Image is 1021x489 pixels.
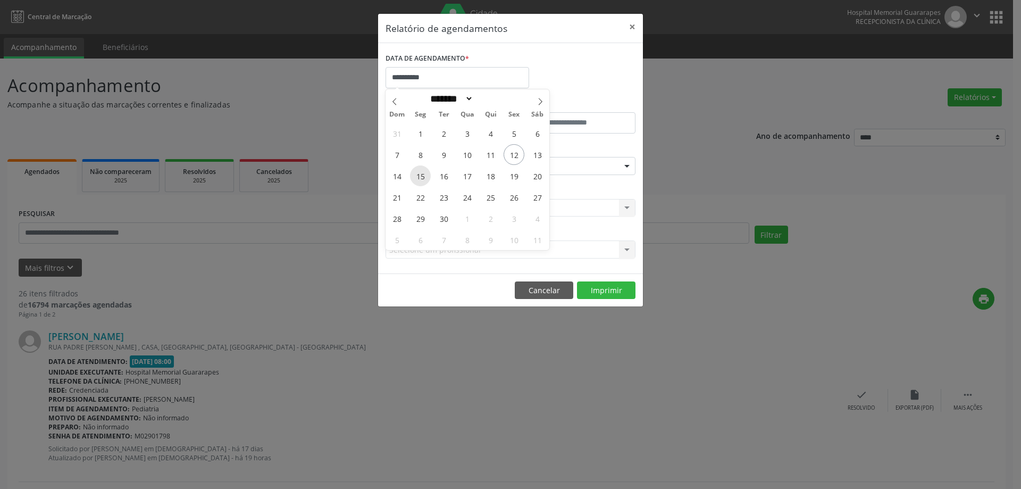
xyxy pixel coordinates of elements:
button: Imprimir [577,281,635,300]
span: Setembro 18, 2025 [480,165,501,186]
span: Setembro 14, 2025 [387,165,407,186]
span: Setembro 16, 2025 [433,165,454,186]
span: Outubro 2, 2025 [480,208,501,229]
span: Sáb [526,111,549,118]
span: Setembro 21, 2025 [387,187,407,208]
span: Outubro 9, 2025 [480,229,501,250]
span: Seg [409,111,432,118]
span: Setembro 10, 2025 [457,144,478,165]
span: Setembro 22, 2025 [410,187,431,208]
span: Agosto 31, 2025 [387,123,407,144]
span: Qua [456,111,479,118]
input: Year [473,93,508,104]
span: Sex [503,111,526,118]
span: Outubro 1, 2025 [457,208,478,229]
button: Cancelar [515,281,573,300]
span: Setembro 29, 2025 [410,208,431,229]
span: Qui [479,111,503,118]
span: Dom [386,111,409,118]
span: Outubro 10, 2025 [504,229,524,250]
span: Ter [432,111,456,118]
span: Setembro 13, 2025 [527,144,548,165]
label: ATÉ [513,96,635,112]
span: Setembro 17, 2025 [457,165,478,186]
span: Outubro 4, 2025 [527,208,548,229]
label: DATA DE AGENDAMENTO [386,51,469,67]
span: Outubro 11, 2025 [527,229,548,250]
span: Setembro 19, 2025 [504,165,524,186]
span: Setembro 3, 2025 [457,123,478,144]
span: Setembro 7, 2025 [387,144,407,165]
select: Month [426,93,473,104]
span: Setembro 24, 2025 [457,187,478,208]
span: Setembro 2, 2025 [433,123,454,144]
span: Setembro 26, 2025 [504,187,524,208]
span: Setembro 12, 2025 [504,144,524,165]
span: Setembro 1, 2025 [410,123,431,144]
span: Outubro 8, 2025 [457,229,478,250]
span: Outubro 3, 2025 [504,208,524,229]
span: Setembro 4, 2025 [480,123,501,144]
span: Setembro 6, 2025 [527,123,548,144]
span: Setembro 15, 2025 [410,165,431,186]
span: Setembro 30, 2025 [433,208,454,229]
span: Outubro 6, 2025 [410,229,431,250]
button: Close [622,14,643,40]
h5: Relatório de agendamentos [386,21,507,35]
span: Outubro 7, 2025 [433,229,454,250]
span: Outubro 5, 2025 [387,229,407,250]
span: Setembro 5, 2025 [504,123,524,144]
span: Setembro 9, 2025 [433,144,454,165]
span: Setembro 23, 2025 [433,187,454,208]
span: Setembro 20, 2025 [527,165,548,186]
span: Setembro 25, 2025 [480,187,501,208]
span: Setembro 11, 2025 [480,144,501,165]
span: Setembro 8, 2025 [410,144,431,165]
span: Setembro 28, 2025 [387,208,407,229]
span: Setembro 27, 2025 [527,187,548,208]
